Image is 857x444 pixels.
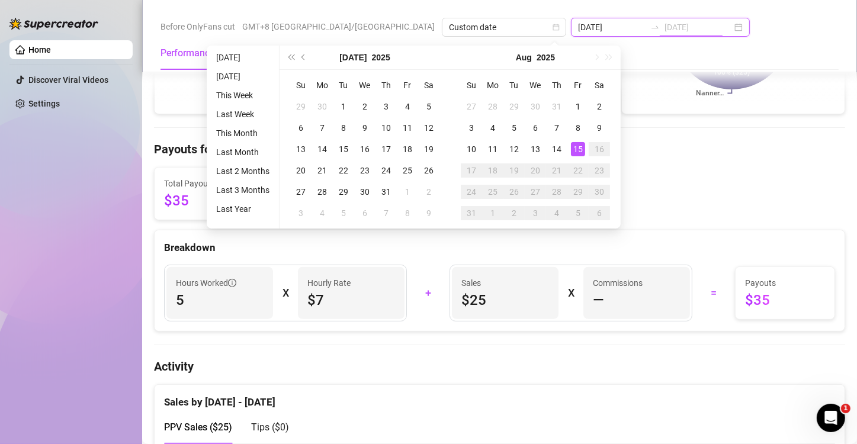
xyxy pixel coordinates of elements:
[567,139,589,160] td: 2025-08-15
[482,117,503,139] td: 2025-08-04
[546,202,567,224] td: 2025-09-04
[482,139,503,160] td: 2025-08-11
[525,75,546,96] th: We
[482,202,503,224] td: 2025-09-01
[211,164,274,178] li: Last 2 Months
[571,142,585,156] div: 15
[290,181,312,202] td: 2025-07-27
[211,88,274,102] li: This Week
[507,99,521,114] div: 29
[312,96,333,117] td: 2025-06-30
[336,185,351,199] div: 29
[315,121,329,135] div: 7
[449,18,559,36] span: Custom date
[503,160,525,181] td: 2025-08-19
[550,185,564,199] div: 28
[176,276,236,289] span: Hours Worked
[486,142,500,156] div: 11
[464,185,479,199] div: 24
[745,276,825,289] span: Payouts
[336,142,351,156] div: 15
[486,121,500,135] div: 4
[379,185,393,199] div: 31
[589,75,610,96] th: Sa
[568,284,574,303] div: X
[525,202,546,224] td: 2025-09-03
[482,75,503,96] th: Mo
[503,75,525,96] th: Tu
[589,181,610,202] td: 2025-08-30
[422,185,436,199] div: 2
[294,163,308,178] div: 20
[283,284,288,303] div: X
[333,117,354,139] td: 2025-07-08
[333,75,354,96] th: Tu
[375,202,397,224] td: 2025-08-07
[422,121,436,135] div: 12
[482,160,503,181] td: 2025-08-18
[307,291,395,310] span: $7
[507,163,521,178] div: 19
[400,99,415,114] div: 4
[333,96,354,117] td: 2025-07-01
[294,206,308,220] div: 3
[400,163,415,178] div: 25
[312,160,333,181] td: 2025-07-21
[418,75,439,96] th: Sa
[546,139,567,160] td: 2025-08-14
[592,163,606,178] div: 23
[251,422,289,433] span: Tips ( $0 )
[290,160,312,181] td: 2025-07-20
[315,206,329,220] div: 4
[571,206,585,220] div: 5
[528,99,543,114] div: 30
[397,139,418,160] td: 2025-07-18
[164,422,232,433] span: PPV Sales ( $25 )
[354,160,375,181] td: 2025-07-23
[358,99,372,114] div: 2
[164,177,215,190] span: Total Payouts
[379,163,393,178] div: 24
[333,181,354,202] td: 2025-07-29
[546,96,567,117] td: 2025-07-31
[461,160,482,181] td: 2025-08-17
[397,202,418,224] td: 2025-08-08
[312,181,333,202] td: 2025-07-28
[461,75,482,96] th: Su
[578,21,646,34] input: Start date
[28,75,108,85] a: Discover Viral Videos
[592,121,606,135] div: 9
[211,107,274,121] li: Last Week
[696,89,724,98] text: Nanner…
[354,75,375,96] th: We
[461,117,482,139] td: 2025-08-03
[294,185,308,199] div: 27
[315,163,329,178] div: 21
[397,75,418,96] th: Fr
[461,181,482,202] td: 2025-08-24
[333,139,354,160] td: 2025-07-15
[290,202,312,224] td: 2025-08-03
[464,206,479,220] div: 31
[482,181,503,202] td: 2025-08-25
[592,142,606,156] div: 16
[400,185,415,199] div: 1
[525,96,546,117] td: 2025-07-30
[546,181,567,202] td: 2025-08-28
[336,206,351,220] div: 5
[307,276,351,289] article: Hourly Rate
[593,276,643,289] article: Commissions
[372,46,390,69] button: Choose a year
[461,96,482,117] td: 2025-07-27
[553,24,560,31] span: calendar
[154,141,845,157] h4: Payouts for [DATE] - [DATE]
[589,117,610,139] td: 2025-08-09
[525,139,546,160] td: 2025-08-13
[503,181,525,202] td: 2025-08-26
[507,121,521,135] div: 5
[211,69,274,83] li: [DATE]
[525,117,546,139] td: 2025-08-06
[358,142,372,156] div: 16
[422,206,436,220] div: 9
[528,206,543,220] div: 3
